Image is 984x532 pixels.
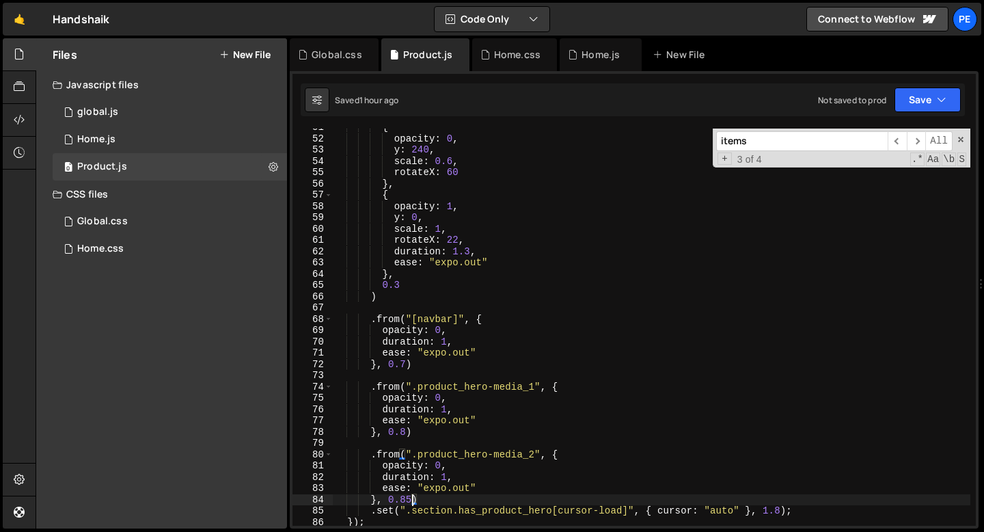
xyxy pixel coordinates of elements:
[292,347,333,359] div: 71
[818,94,886,106] div: Not saved to prod
[653,48,710,62] div: New File
[888,131,907,151] span: ​
[292,517,333,529] div: 86
[910,152,925,166] span: RegExp Search
[292,404,333,416] div: 76
[716,131,888,151] input: Search for
[312,48,362,62] div: Global.css
[907,131,926,151] span: ​
[292,336,333,348] div: 70
[925,131,953,151] span: Alt-Enter
[717,152,732,165] span: Toggle Replace mode
[359,94,399,106] div: 1 hour ago
[292,494,333,506] div: 84
[77,106,118,118] div: global.js
[582,48,620,62] div: Home.js
[292,291,333,303] div: 66
[292,201,333,213] div: 58
[77,243,124,255] div: Home.css
[292,280,333,291] div: 65
[292,449,333,461] div: 80
[292,133,333,145] div: 52
[64,163,72,174] span: 0
[292,235,333,246] div: 61
[292,427,333,438] div: 78
[292,189,333,201] div: 57
[494,48,541,62] div: Home.css
[335,94,398,106] div: Saved
[292,257,333,269] div: 63
[292,505,333,517] div: 85
[53,126,287,153] div: 16572/45051.js
[77,215,128,228] div: Global.css
[926,152,940,166] span: CaseSensitive Search
[292,483,333,494] div: 83
[292,178,333,190] div: 56
[292,302,333,314] div: 67
[403,48,453,62] div: Product.js
[806,7,948,31] a: Connect to Webflow
[292,325,333,336] div: 69
[77,133,115,146] div: Home.js
[292,472,333,483] div: 82
[292,167,333,178] div: 55
[219,49,271,60] button: New File
[953,7,977,31] a: Pe
[77,161,127,173] div: Product.js
[292,359,333,371] div: 72
[53,208,287,235] div: 16572/45138.css
[292,269,333,280] div: 64
[53,153,287,181] div: 16572/45211.js
[292,370,333,382] div: 73
[36,181,287,208] div: CSS files
[942,152,956,166] span: Whole Word Search
[292,415,333,427] div: 77
[292,393,333,404] div: 75
[53,235,287,263] div: 16572/45056.css
[292,224,333,235] div: 60
[957,152,966,166] span: Search In Selection
[292,314,333,325] div: 68
[53,47,77,62] h2: Files
[292,156,333,168] div: 54
[292,460,333,472] div: 81
[53,11,109,27] div: Handshaik
[292,438,333,449] div: 79
[3,3,36,36] a: 🤙
[435,7,549,31] button: Code Only
[36,71,287,98] div: Javascript files
[292,382,333,393] div: 74
[292,144,333,156] div: 53
[292,212,333,224] div: 59
[53,98,287,126] div: 16572/45061.js
[894,88,961,112] button: Save
[732,154,767,165] span: 3 of 4
[292,246,333,258] div: 62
